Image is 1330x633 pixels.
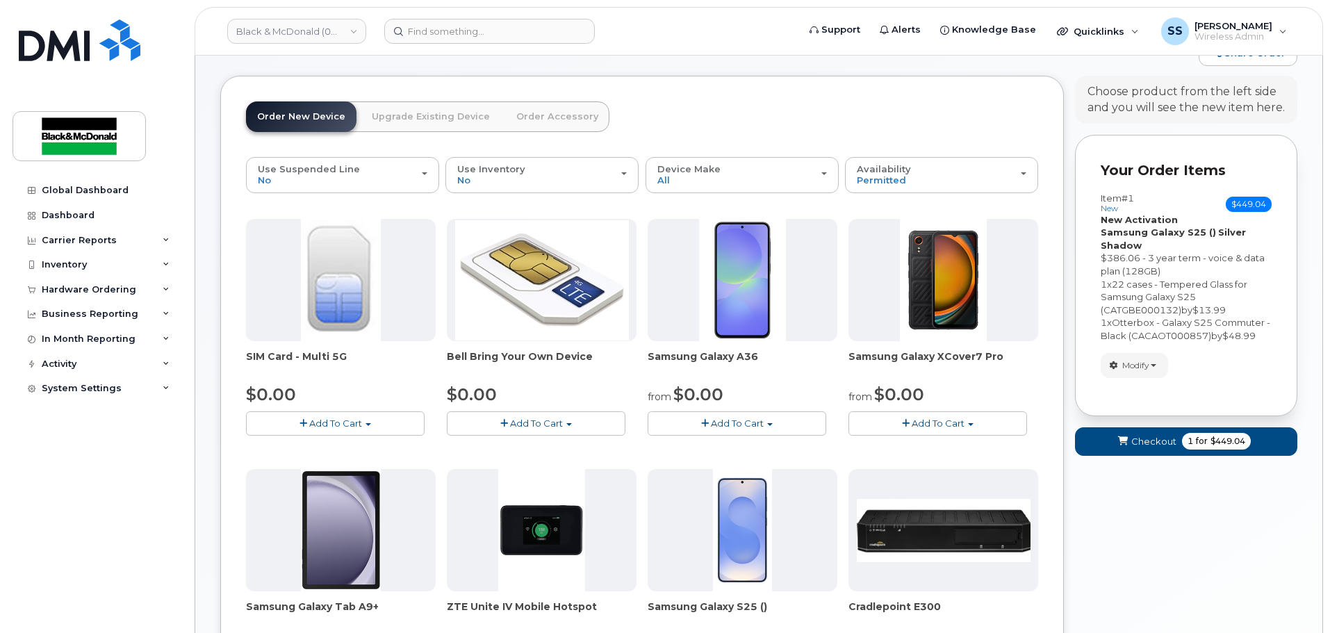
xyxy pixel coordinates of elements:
[457,163,525,174] span: Use Inventory
[1167,23,1183,40] span: SS
[874,384,924,404] span: $0.00
[361,101,501,132] a: Upgrade Existing Device
[711,418,764,429] span: Add To Cart
[657,163,721,174] span: Device Make
[1101,279,1247,315] span: 22 cases - Tempered Glass for Samsung Galaxy S25 (CATGBE000132)
[912,418,964,429] span: Add To Cart
[1151,17,1297,45] div: Samantha Shandera
[1075,427,1297,456] button: Checkout 1 for $449.04
[1101,227,1216,238] strong: Samsung Galaxy S25 ()
[648,350,837,377] div: Samsung Galaxy A36
[848,411,1027,436] button: Add To Cart
[1101,279,1107,290] span: 1
[384,19,595,44] input: Find something...
[1101,278,1272,317] div: x by
[455,220,629,340] img: phone23274.JPG
[1101,193,1134,213] h3: Item
[699,219,787,341] img: phone23886.JPG
[510,418,563,429] span: Add To Cart
[1122,359,1149,372] span: Modify
[445,157,639,193] button: Use Inventory No
[447,600,637,627] div: ZTE Unite IV Mobile Hotspot
[258,174,271,186] span: No
[309,418,362,429] span: Add To Cart
[857,499,1031,562] img: phone23700.JPG
[930,16,1046,44] a: Knowledge Base
[447,384,497,404] span: $0.00
[1194,31,1272,42] span: Wireless Admin
[857,163,911,174] span: Availability
[1193,435,1210,447] span: for
[1101,252,1272,277] div: $386.06 - 3 year term - voice & data plan (128GB)
[952,23,1036,37] span: Knowledge Base
[258,163,360,174] span: Use Suspended Line
[246,101,356,132] a: Order New Device
[673,384,723,404] span: $0.00
[246,157,439,193] button: Use Suspended Line No
[1226,197,1272,212] span: $449.04
[1074,26,1124,37] span: Quicklinks
[1101,204,1118,213] small: new
[301,469,381,591] img: phone23884.JPG
[1101,317,1270,341] span: Otterbox - Galaxy S25 Commuter - Black (CACAOT000857)
[1194,20,1272,31] span: [PERSON_NAME]
[1087,84,1285,116] div: Choose product from the left side and you will see the new item here.
[713,469,773,591] img: phone23817.JPG
[648,411,826,436] button: Add To Cart
[1131,435,1176,448] span: Checkout
[648,600,837,627] div: Samsung Galaxy S25 ()
[648,391,671,403] small: from
[821,23,860,37] span: Support
[1101,161,1272,181] p: Your Order Items
[1101,316,1272,342] div: x by
[1188,435,1193,447] span: 1
[447,350,637,377] div: Bell Bring Your Own Device
[800,16,870,44] a: Support
[1192,304,1226,315] span: $13.99
[1047,17,1149,45] div: Quicklinks
[857,174,906,186] span: Permitted
[246,384,296,404] span: $0.00
[246,350,436,377] div: SIM Card - Multi 5G
[1101,227,1246,251] strong: Silver Shadow
[845,157,1038,193] button: Availability Permitted
[246,411,425,436] button: Add To Cart
[848,391,872,403] small: from
[447,411,625,436] button: Add To Cart
[457,174,470,186] span: No
[1101,317,1107,328] span: 1
[301,219,380,341] img: 00D627D4-43E9-49B7-A367-2C99342E128C.jpg
[505,101,609,132] a: Order Accessory
[900,219,987,341] img: phone23879.JPG
[498,469,586,591] img: phone23268.JPG
[1101,353,1168,377] button: Modify
[646,157,839,193] button: Device Make All
[848,600,1038,627] div: Cradlepoint E300
[1222,330,1256,341] span: $48.99
[892,23,921,37] span: Alerts
[848,350,1038,377] div: Samsung Galaxy XCover7 Pro
[246,600,436,627] div: Samsung Galaxy Tab A9+
[1210,435,1245,447] span: $449.04
[657,174,670,186] span: All
[870,16,930,44] a: Alerts
[1101,214,1178,225] strong: New Activation
[1122,192,1134,204] span: #1
[227,19,366,44] a: Black & McDonald (0549489506)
